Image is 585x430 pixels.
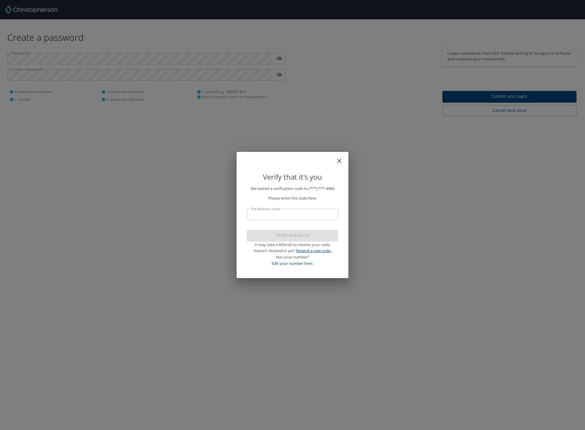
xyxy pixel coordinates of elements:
a: Resend a new code. [296,248,331,253]
div: Not your number? [247,254,338,260]
p: Please enter the code here: [247,195,338,201]
p: We texted a verification code to (***) ***- 4966 [247,185,338,192]
div: It may take a little bit to receive your code. [247,242,338,248]
div: Haven’t received it yet? [247,248,338,254]
button: close [339,154,346,162]
p: Verify that it's you [247,171,338,183]
a: Edit your number here. [272,261,313,266]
